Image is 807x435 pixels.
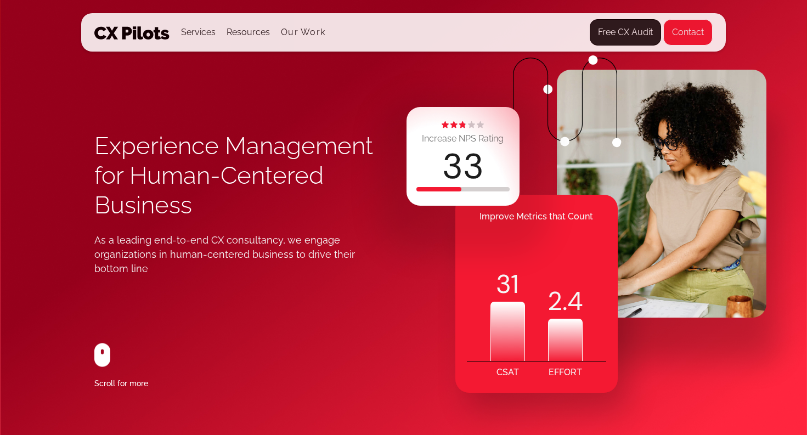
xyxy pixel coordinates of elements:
div: . [548,284,583,319]
div: As a leading end-to-end CX consultancy, we engage organizations in human-centered business to dri... [94,233,377,276]
div: Increase NPS Rating [422,131,504,146]
div: EFFORT [549,361,582,383]
div: 33 [442,149,484,184]
code: 2 [548,284,562,319]
div: 31 [490,267,525,302]
a: Contact [663,19,713,46]
h1: Experience Management for Human-Centered Business [94,131,404,220]
a: Free CX Audit [590,19,661,46]
div: Scroll for more [94,376,148,391]
div: Improve Metrics that Count [455,206,618,228]
div: CSAT [496,361,519,383]
div: Resources [227,25,270,40]
code: 4 [567,284,583,319]
div: Services [181,14,216,51]
div: Services [181,25,216,40]
a: Our Work [281,27,325,37]
div: Resources [227,14,270,51]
